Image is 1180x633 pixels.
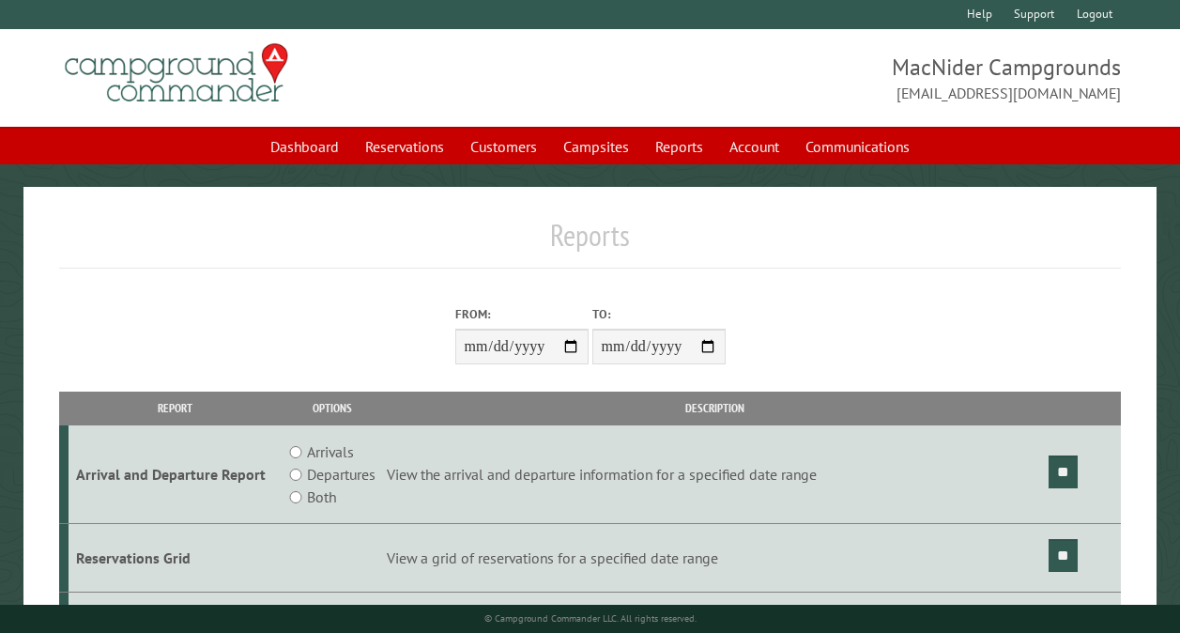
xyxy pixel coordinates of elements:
th: Description [384,392,1046,425]
a: Customers [459,129,548,164]
span: MacNider Campgrounds [EMAIL_ADDRESS][DOMAIN_NAME] [590,52,1122,104]
th: Options [281,392,384,425]
label: To: [592,305,726,323]
td: Reservations Grid [69,524,282,593]
img: Campground Commander [59,37,294,110]
a: Reports [644,129,714,164]
td: View a grid of reservations for a specified date range [384,524,1046,593]
th: Report [69,392,282,425]
h1: Reports [59,217,1121,269]
a: Dashboard [259,129,350,164]
a: Account [718,129,790,164]
a: Communications [794,129,921,164]
label: Both [307,486,336,508]
td: Arrival and Departure Report [69,425,282,524]
a: Reservations [354,129,455,164]
small: © Campground Commander LLC. All rights reserved. [484,612,697,625]
a: Campsites [552,129,640,164]
label: Departures [307,463,375,486]
label: Arrivals [307,440,354,463]
td: View the arrival and departure information for a specified date range [384,425,1046,524]
label: From: [455,305,589,323]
